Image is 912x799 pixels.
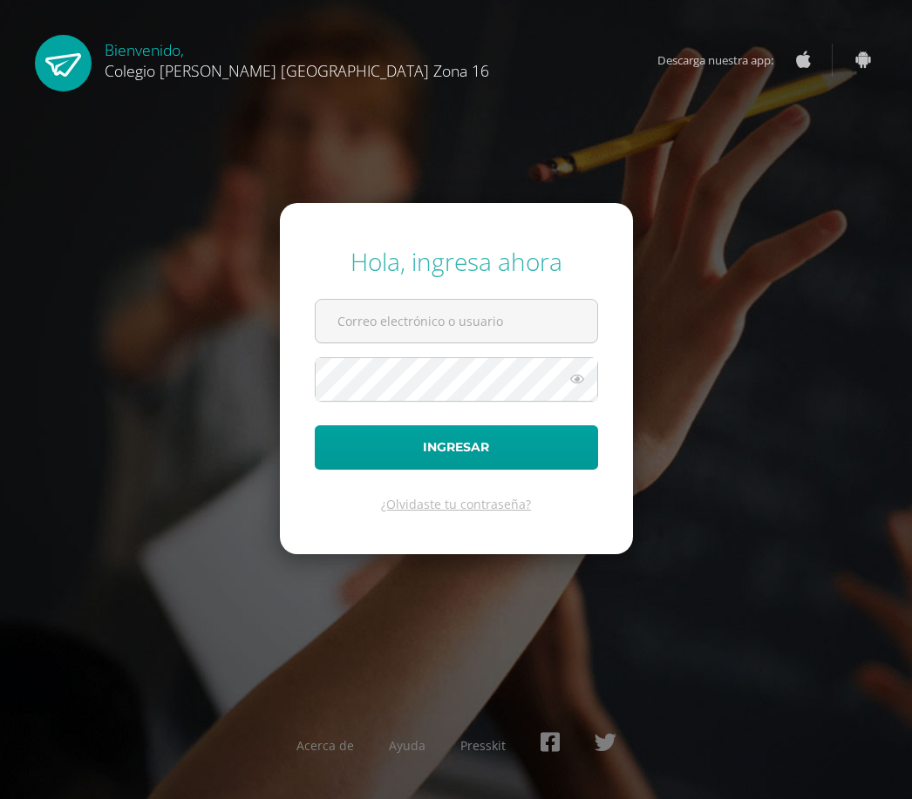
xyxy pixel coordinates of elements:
span: Colegio [PERSON_NAME] [GEOGRAPHIC_DATA] Zona 16 [105,60,489,81]
a: Acerca de [296,737,354,754]
div: Hola, ingresa ahora [315,245,598,278]
a: Presskit [460,737,506,754]
a: ¿Olvidaste tu contraseña? [381,496,531,512]
button: Ingresar [315,425,598,470]
a: Ayuda [389,737,425,754]
span: Descarga nuestra app: [657,44,791,77]
div: Bienvenido, [105,35,489,81]
input: Correo electrónico o usuario [316,300,597,342]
